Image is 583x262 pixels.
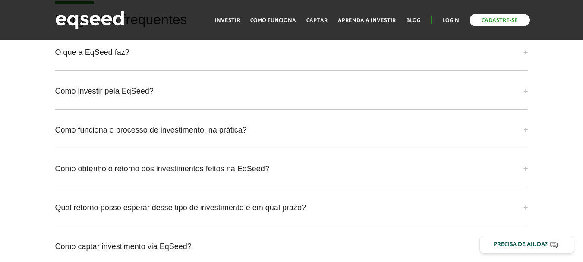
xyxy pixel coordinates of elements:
[442,18,459,23] a: Login
[55,41,528,64] a: O que a EqSeed faz?
[338,18,396,23] a: Aprenda a investir
[306,18,328,23] a: Captar
[55,9,124,32] img: EqSeed
[55,79,528,103] a: Como investir pela EqSeed?
[55,196,528,219] a: Qual retorno posso esperar desse tipo de investimento e em qual prazo?
[406,18,420,23] a: Blog
[55,157,528,180] a: Como obtenho o retorno dos investimentos feitos na EqSeed?
[55,118,528,142] a: Como funciona o processo de investimento, na prática?
[250,18,296,23] a: Como funciona
[470,14,530,26] a: Cadastre-se
[215,18,240,23] a: Investir
[55,235,528,258] a: Como captar investimento via EqSeed?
